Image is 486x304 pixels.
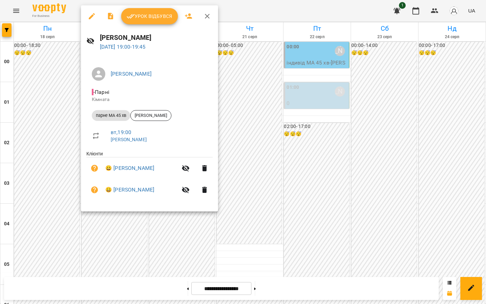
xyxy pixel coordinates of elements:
[111,137,147,142] a: [PERSON_NAME]
[130,110,171,121] div: [PERSON_NAME]
[111,129,131,135] a: вт , 19:00
[131,112,171,119] span: [PERSON_NAME]
[121,8,178,24] button: Урок відбувся
[92,112,130,119] span: парне МА 45 хв
[86,182,103,198] button: Візит ще не сплачено. Додати оплату?
[86,160,103,176] button: Візит ще не сплачено. Додати оплату?
[92,89,111,95] span: - Парні
[127,12,172,20] span: Урок відбувся
[92,96,207,103] p: Кімната
[111,71,152,77] a: [PERSON_NAME]
[105,164,154,172] a: 😀 [PERSON_NAME]
[100,44,146,50] a: [DATE] 19:00-19:45
[100,32,213,43] h6: [PERSON_NAME]
[105,186,154,194] a: 😀 [PERSON_NAME]
[86,150,213,203] ul: Клієнти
